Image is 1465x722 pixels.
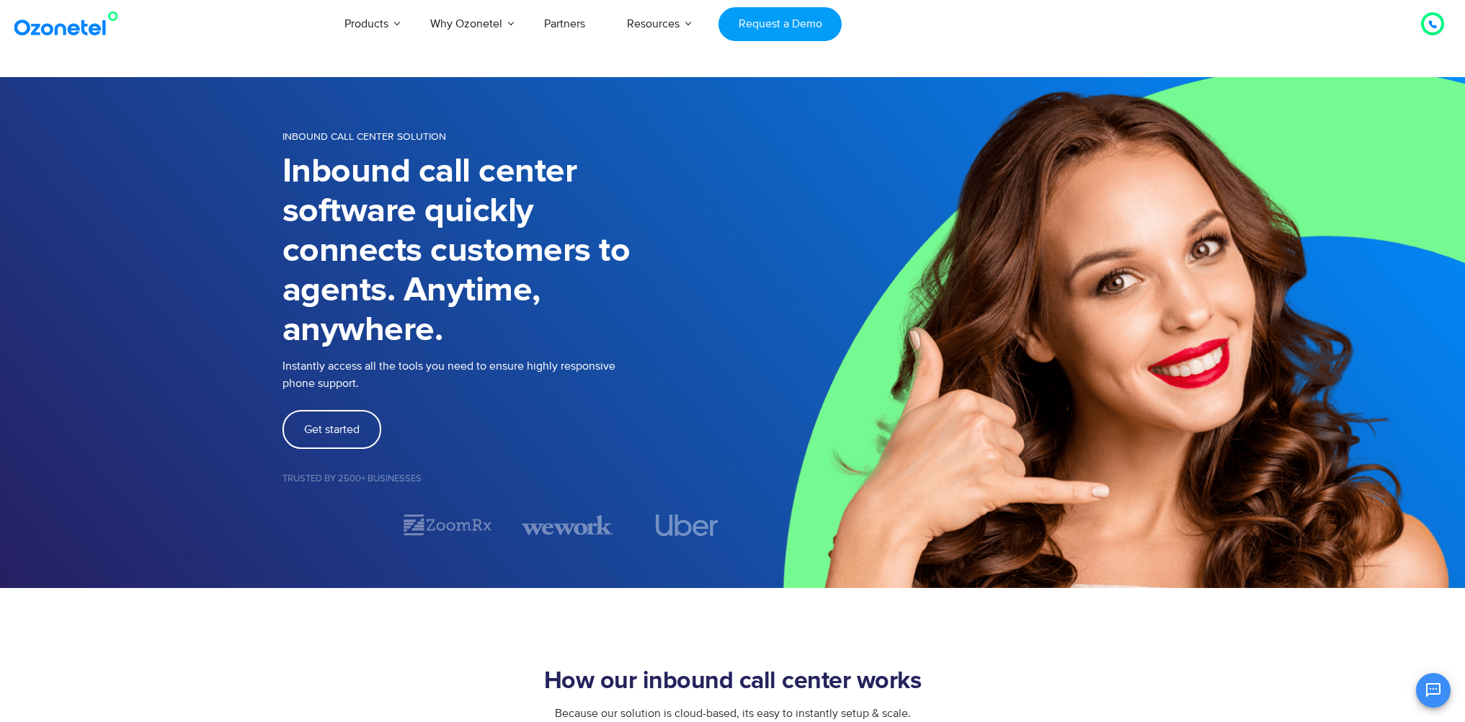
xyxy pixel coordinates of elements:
a: Get started [282,410,381,449]
span: INBOUND CALL CENTER SOLUTION [282,130,446,143]
span: Get started [304,424,360,435]
div: 1 / 7 [282,517,373,534]
h2: How our inbound call center works [282,667,1183,696]
img: wework [522,512,613,538]
p: Instantly access all the tools you need to ensure highly responsive phone support. [282,357,733,392]
a: Request a Demo [718,7,842,41]
img: uber [656,514,718,536]
div: 3 / 7 [522,512,613,538]
div: 4 / 7 [641,514,732,536]
button: Open chat [1416,673,1451,708]
div: 2 / 7 [402,512,493,538]
div: Image Carousel [282,512,733,538]
h1: Inbound call center software quickly connects customers to agents. Anytime, anywhere. [282,152,733,350]
h5: Trusted by 2500+ Businesses [282,474,733,483]
img: zoomrx [402,512,493,538]
span: Because our solution is cloud-based, its easy to instantly setup & scale. [555,706,911,721]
